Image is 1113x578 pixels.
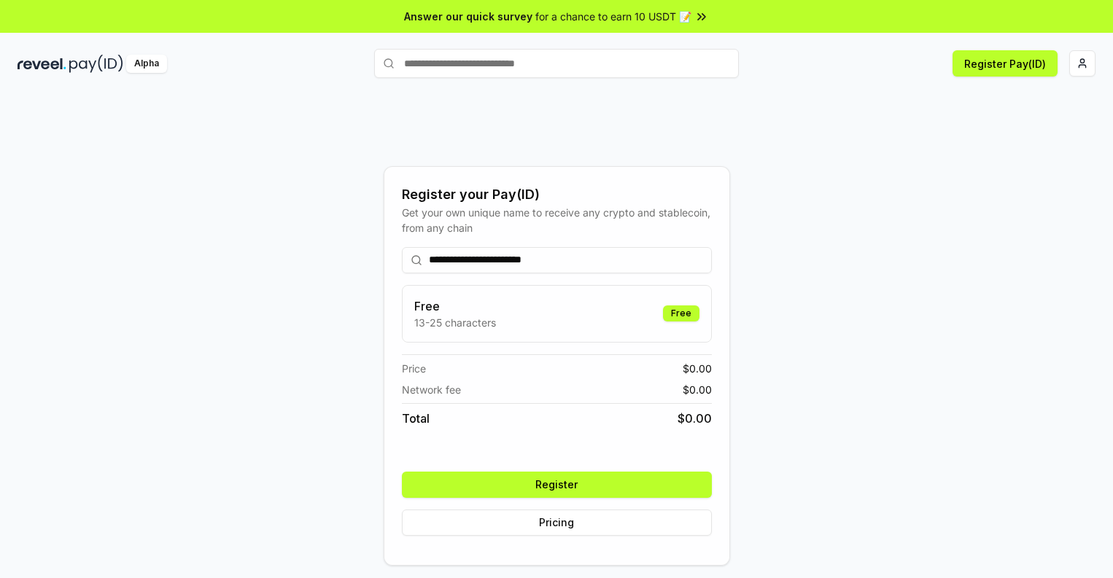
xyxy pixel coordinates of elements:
[953,50,1058,77] button: Register Pay(ID)
[414,315,496,330] p: 13-25 characters
[18,55,66,73] img: reveel_dark
[678,410,712,427] span: $ 0.00
[414,297,496,315] h3: Free
[683,382,712,397] span: $ 0.00
[402,382,461,397] span: Network fee
[535,9,691,24] span: for a chance to earn 10 USDT 📝
[404,9,532,24] span: Answer our quick survey
[402,184,712,205] div: Register your Pay(ID)
[402,361,426,376] span: Price
[402,410,430,427] span: Total
[69,55,123,73] img: pay_id
[663,305,699,321] div: Free
[683,361,712,376] span: $ 0.00
[402,509,712,536] button: Pricing
[402,205,712,235] div: Get your own unique name to receive any crypto and stablecoin, from any chain
[402,472,712,498] button: Register
[126,55,167,73] div: Alpha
